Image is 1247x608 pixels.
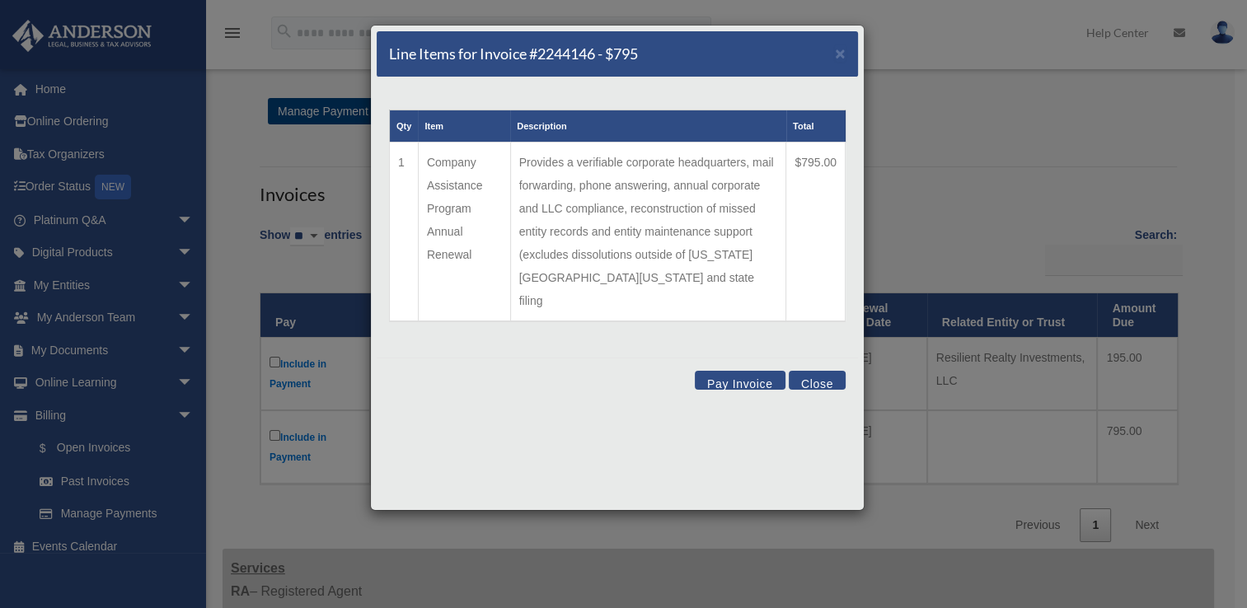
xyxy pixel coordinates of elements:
[390,110,419,143] th: Qty
[835,44,846,63] span: ×
[390,143,419,322] td: 1
[786,143,846,322] td: $795.00
[510,143,786,322] td: Provides a verifiable corporate headquarters, mail forwarding, phone answering, annual corporate ...
[695,371,785,390] button: Pay Invoice
[510,110,786,143] th: Description
[835,44,846,62] button: Close
[789,371,846,390] button: Close
[418,110,510,143] th: Item
[786,110,846,143] th: Total
[418,143,510,322] td: Company Assistance Program Annual Renewal
[389,44,638,64] h5: Line Items for Invoice #2244146 - $795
